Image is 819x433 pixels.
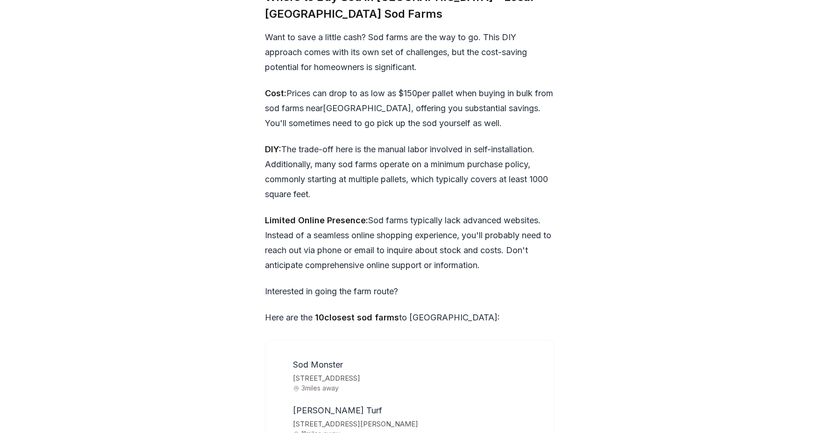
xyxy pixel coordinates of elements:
strong: 10 closest sod farms [315,312,399,322]
p: Prices can drop to as low as $ 150 per pallet when buying in bulk from sod farms near [GEOGRAPHIC... [265,86,555,131]
p: Want to save a little cash? Sod farms are the way to go. This DIY approach comes with its own set... [265,30,555,75]
span: [STREET_ADDRESS][PERSON_NAME] [293,418,542,431]
strong: Limited Online Presence: [265,215,368,225]
p: Sod farms typically lack advanced websites. Instead of a seamless online shopping experience, you... [265,213,555,273]
span: [STREET_ADDRESS] [293,372,542,385]
p: Interested in going the farm route? [265,284,555,299]
span: [PERSON_NAME] Turf [293,405,382,415]
strong: Cost: [265,88,286,98]
span: 3 miles away [293,384,542,391]
p: The trade-off here is the manual labor involved in self-installation. Additionally, many sod farm... [265,142,555,202]
span: Sod Monster [293,360,343,369]
strong: DIY: [265,144,281,154]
